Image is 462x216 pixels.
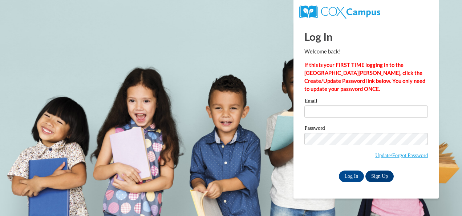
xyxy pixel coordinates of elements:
[304,98,428,105] label: Email
[299,5,380,19] img: COX Campus
[304,125,428,133] label: Password
[304,62,425,92] strong: If this is your FIRST TIME logging in to the [GEOGRAPHIC_DATA][PERSON_NAME], click the Create/Upd...
[365,171,394,182] a: Sign Up
[304,48,428,56] p: Welcome back!
[375,152,428,158] a: Update/Forgot Password
[304,29,428,44] h1: Log In
[299,8,380,15] a: COX Campus
[339,171,364,182] input: Log In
